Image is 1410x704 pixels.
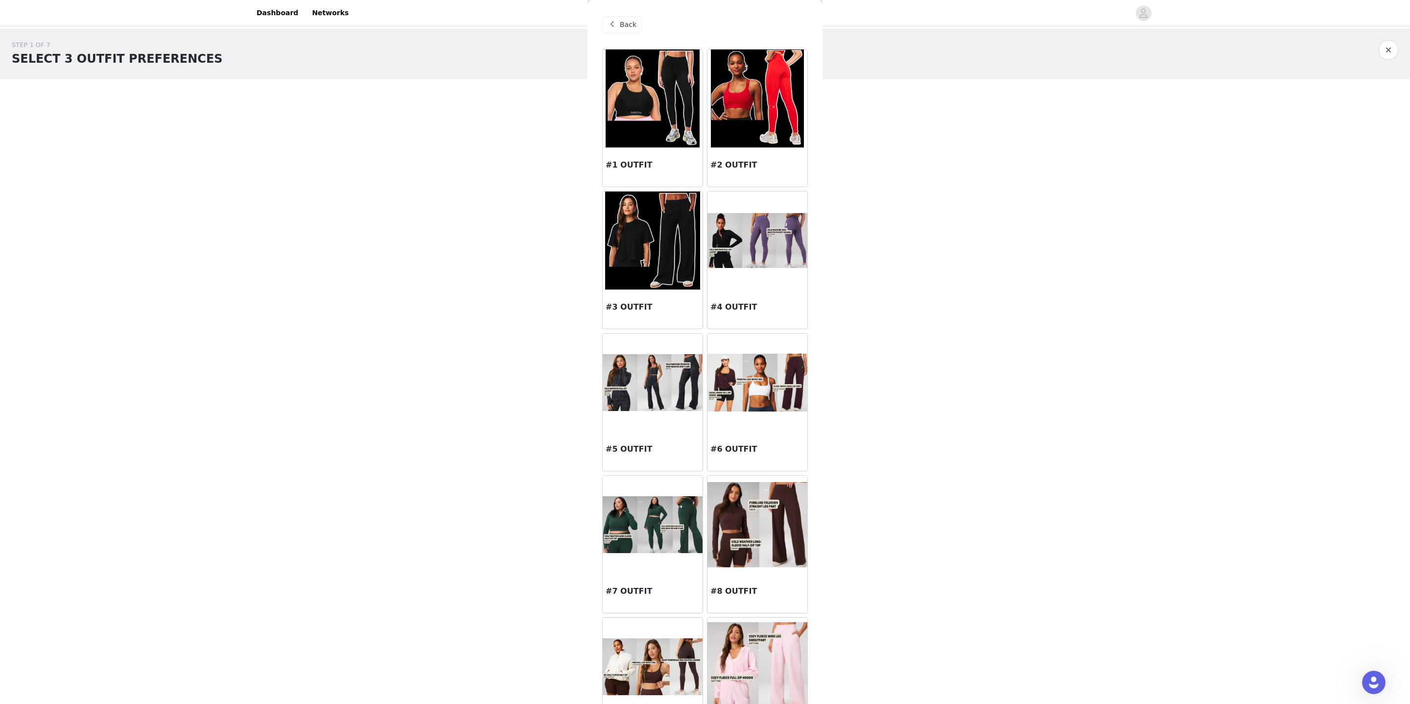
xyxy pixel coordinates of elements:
img: #8 OUTFIT [707,482,807,567]
h3: #1 OUTFIT [606,159,700,171]
h3: #6 OUTFIT [710,443,804,455]
a: Dashboard [251,2,304,24]
a: Networks [306,2,354,24]
img: #3 OUTFIT [605,192,700,290]
img: #4 OUTFIT [707,213,807,268]
h3: #2 OUTFIT [710,159,804,171]
div: avatar [1139,5,1148,21]
span: Back [620,20,636,30]
img: #1 OUTFIT [606,49,700,147]
h3: #3 OUTFIT [606,301,700,313]
img: #9 OUTFIT [603,638,703,695]
div: STEP 1 OF 7 [12,40,223,50]
h3: #7 OUTFIT [606,585,700,597]
h3: #8 OUTFIT [710,585,804,597]
img: #7 OUTFIT [603,496,703,553]
img: #2 OUTFIT [711,49,803,147]
img: #6 OUTFIT [707,354,807,411]
h1: SELECT 3 OUTFIT PREFERENCES [12,50,223,68]
img: #5 OUTFIT [603,354,703,411]
h3: #4 OUTFIT [710,301,804,313]
h3: #5 OUTFIT [606,443,700,455]
iframe: Intercom live chat [1362,671,1386,694]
